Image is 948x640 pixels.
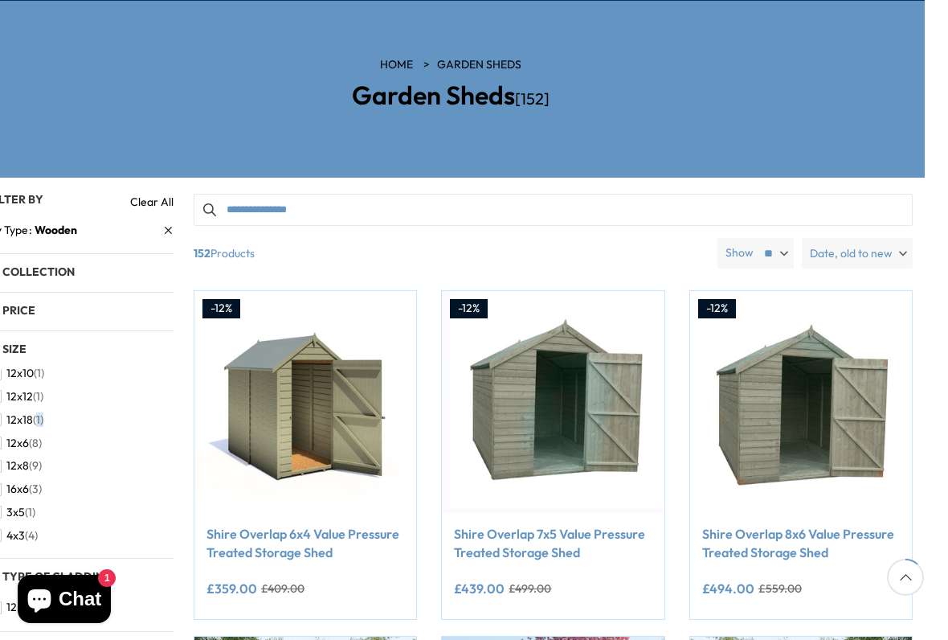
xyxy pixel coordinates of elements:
[13,575,116,627] inbox-online-store-chat: Shopify online store chat
[6,390,33,404] span: 12x12
[702,525,900,561] a: Shire Overlap 8x6 Value Pressure Treated Storage Shed
[802,238,913,269] label: Date, old to new
[194,194,913,226] input: Search products
[33,390,43,404] span: (1)
[437,57,521,73] a: Garden Sheds
[25,506,35,519] span: (1)
[810,238,893,269] span: Date, old to new
[29,482,42,496] span: (3)
[226,81,676,109] h2: Garden Sheds
[25,529,38,543] span: (4)
[698,299,736,318] div: -12%
[6,601,36,614] span: 12mm
[130,194,174,210] a: Clear All
[33,413,43,427] span: (1)
[29,459,42,473] span: (9)
[450,299,488,318] div: -12%
[454,525,652,561] a: Shire Overlap 7x5 Value Pressure Treated Storage Shed
[2,342,27,356] span: Size
[261,583,304,594] del: £409.00
[194,291,416,513] img: Shire Overlap 6x4 Economy Pressure Treated Storage Shed - Best Shed
[187,238,711,269] span: Products
[758,583,802,594] del: £559.00
[206,582,257,595] ins: £359.00
[6,459,29,473] span: 12x8
[6,482,29,496] span: 16x6
[2,303,35,318] span: Price
[34,367,44,380] span: (1)
[2,265,75,279] span: Collection
[454,582,505,595] ins: £439.00
[6,529,25,543] span: 4x3
[6,413,33,427] span: 12x18
[702,582,754,595] ins: £494.00
[35,223,77,237] span: Wooden
[509,583,551,594] del: £499.00
[515,88,550,109] span: [152]
[2,569,112,584] span: Type of Cladding
[202,299,240,318] div: -12%
[29,437,42,450] span: (8)
[6,437,29,450] span: 12x6
[6,506,25,519] span: 3x5
[725,245,754,261] label: Show
[6,367,34,380] span: 12x10
[442,291,664,513] img: Shire Overlap 7x5 Economy Pressure Treated Storage Shed - Best Shed
[380,57,413,73] a: HOME
[194,238,210,269] b: 152
[206,525,404,561] a: Shire Overlap 6x4 Value Pressure Treated Storage Shed
[690,291,912,513] img: Shire Overlap 8x6 Economy Pressure Treated Storage Shed - Best Shed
